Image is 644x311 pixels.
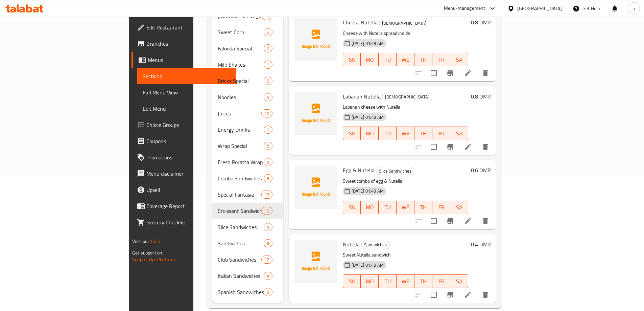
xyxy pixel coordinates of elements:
p: Cheese with Nutella spread inside [343,29,468,38]
span: Club Sandwiches [218,256,262,264]
span: Egg & Nutella [343,165,375,175]
span: SA [453,55,466,65]
div: items [264,272,272,280]
span: WE [399,202,412,212]
div: Milk Shakes1 [212,57,283,73]
div: Noodles4 [212,89,283,105]
span: Slice Sandwiches [218,223,264,231]
div: items [264,223,272,231]
span: Coverage Report [146,202,231,210]
a: Menu disclaimer [132,165,236,182]
div: items [264,28,272,36]
span: FR [435,55,448,65]
button: SA [450,53,468,66]
div: Juices10 [212,105,283,121]
a: Full Menu View [137,84,236,101]
button: Branch-specific-item [442,139,458,155]
span: Full Menu View [143,88,231,96]
div: items [264,174,272,182]
span: Slice Sandwiches [376,167,414,175]
div: [GEOGRAPHIC_DATA] [517,5,562,12]
span: TU [381,276,394,286]
span: Menu disclaimer [146,170,231,178]
span: Get support on: [132,248,163,257]
span: Sweet Corn [218,28,264,36]
span: 9 [264,240,272,247]
span: 8 [264,175,272,182]
span: SA [453,202,466,212]
div: items [261,207,272,215]
a: Upsell [132,182,236,198]
div: Sweet Corn5 [212,24,283,40]
span: 2 [264,45,272,52]
span: 4 [264,224,272,230]
span: Cheese Nutella [343,17,378,27]
span: Sandwiches [361,241,389,249]
a: Branches [132,36,236,52]
a: Edit Restaurant [132,19,236,36]
button: MO [361,127,379,140]
span: Branches [146,40,231,48]
span: TU [381,129,394,138]
span: Choice Groups [146,121,231,129]
span: Edit Restaurant [146,23,231,31]
span: TH [417,129,430,138]
div: Noodles [218,93,264,101]
button: WE [397,127,414,140]
div: items [264,44,272,52]
button: SA [450,127,468,140]
a: Edit Menu [137,101,236,117]
div: Special Fantasia12 [212,186,283,203]
p: Labanah cheese with Nutella [343,103,468,111]
span: Italian Sandwiches [218,272,264,280]
p: Sweet combo of egg & Nutella [343,177,468,185]
div: Sandwiches9 [212,235,283,251]
span: SA [453,129,466,138]
button: Branch-specific-item [442,287,458,303]
button: FR [432,53,450,66]
span: 12 [262,192,272,198]
img: Nutella [294,240,337,283]
a: Choice Groups [132,117,236,133]
div: Combo Sandwiches8 [212,170,283,186]
button: Branch-specific-item [442,65,458,81]
div: Slice Sandwiches4 [212,219,283,235]
span: Grocery Checklist [146,218,231,226]
span: 1.0.0 [150,237,160,246]
div: items [264,239,272,247]
span: 9 [264,289,272,295]
span: 5 [264,29,272,36]
button: WE [397,274,414,288]
button: TH [414,274,432,288]
div: Salalah [382,93,432,101]
span: SU [346,276,358,286]
span: 4 [264,94,272,101]
button: TU [379,201,397,214]
div: Milk Shakes [218,61,264,69]
button: SU [343,127,361,140]
p: Sweet Nutella sandwich [343,251,468,259]
span: Juices [218,109,262,117]
button: WE [397,201,414,214]
div: Spanish Sandwiches9 [212,284,283,300]
img: Cheese Nutella [294,18,337,61]
span: Labanah Nutella [343,91,381,102]
span: Sections [143,72,231,80]
button: FR [432,201,450,214]
span: [DATE] 01:48 AM [349,40,386,47]
button: SA [450,201,468,214]
div: Croissant Sandwiches [218,207,262,215]
h6: 0.6 OMR [471,165,491,175]
div: items [264,142,272,150]
span: [DEMOGRAPHIC_DATA] [379,19,429,27]
a: Sections [137,68,236,84]
span: Version: [132,237,149,246]
span: [DATE] 01:48 AM [349,114,386,120]
div: Wrap Special [218,142,264,150]
button: FR [432,127,450,140]
button: TU [379,53,397,66]
span: [DEMOGRAPHIC_DATA] [382,93,432,101]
